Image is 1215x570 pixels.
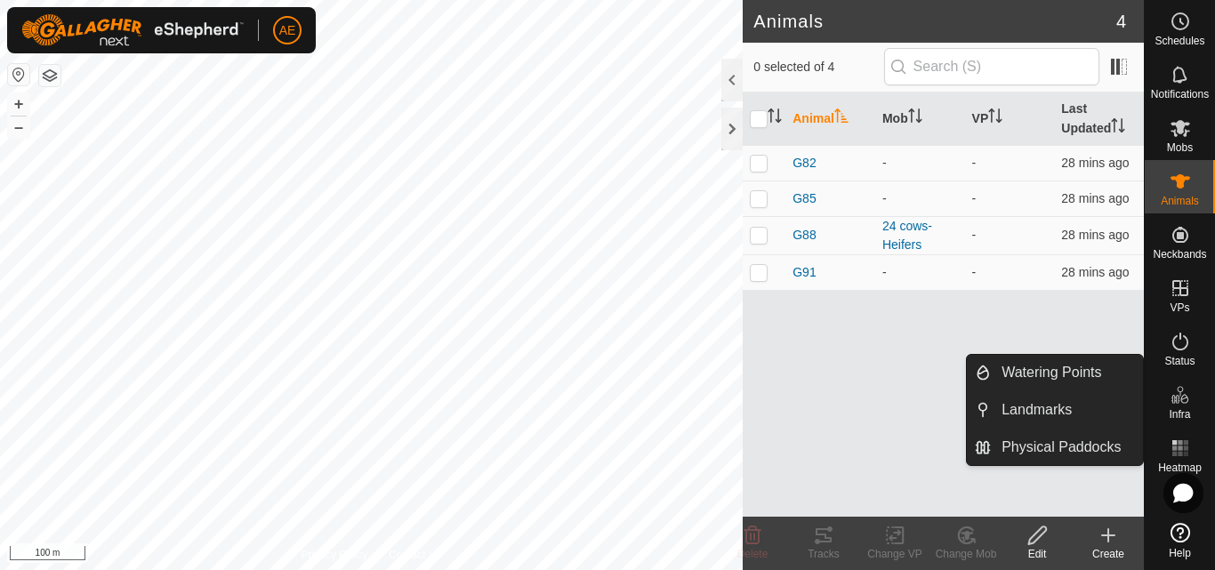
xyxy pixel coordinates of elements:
th: Animal [785,92,875,146]
span: Physical Paddocks [1002,437,1121,458]
span: 10 Aug 2025, 2:35 pm [1061,191,1129,205]
p-sorticon: Activate to sort [1111,121,1125,135]
span: Delete [737,548,768,560]
span: Schedules [1155,36,1204,46]
div: - [882,154,958,173]
span: Landmarks [1002,399,1072,421]
th: Mob [875,92,965,146]
button: Map Layers [39,65,60,86]
th: Last Updated [1054,92,1144,146]
p-sorticon: Activate to sort [908,111,922,125]
span: Animals [1161,196,1199,206]
li: Landmarks [967,392,1143,428]
div: Change Mob [930,546,1002,562]
div: - [882,189,958,208]
span: Watering Points [1002,362,1101,383]
div: Change VP [859,546,930,562]
span: Infra [1169,409,1190,420]
img: Gallagher Logo [21,14,244,46]
div: Edit [1002,546,1073,562]
a: Landmarks [991,392,1143,428]
button: + [8,93,29,115]
app-display-virtual-paddock-transition: - [972,228,977,242]
span: G88 [793,226,816,245]
span: Help [1169,548,1191,558]
div: - [882,263,958,282]
p-sorticon: Activate to sort [988,111,1002,125]
button: – [8,116,29,138]
div: 24 cows-Heifers [882,217,958,254]
p-sorticon: Activate to sort [834,111,849,125]
span: VPs [1170,302,1189,313]
h2: Animals [753,11,1116,32]
div: Create [1073,546,1144,562]
li: Physical Paddocks [967,430,1143,465]
span: 10 Aug 2025, 2:35 pm [1061,265,1129,279]
th: VP [965,92,1055,146]
span: Status [1164,356,1195,366]
span: AE [279,21,296,40]
span: 10 Aug 2025, 2:35 pm [1061,228,1129,242]
app-display-virtual-paddock-transition: - [972,156,977,170]
span: Mobs [1167,142,1193,153]
a: Contact Us [389,547,441,563]
span: G82 [793,154,816,173]
span: Notifications [1151,89,1209,100]
a: Privacy Policy [302,547,368,563]
span: G91 [793,263,816,282]
p-sorticon: Activate to sort [768,111,782,125]
span: Heatmap [1158,462,1202,473]
span: G85 [793,189,816,208]
span: Neckbands [1153,249,1206,260]
a: Help [1145,516,1215,566]
li: Watering Points [967,355,1143,390]
a: Watering Points [991,355,1143,390]
app-display-virtual-paddock-transition: - [972,265,977,279]
button: Reset Map [8,64,29,85]
a: Physical Paddocks [991,430,1143,465]
span: 10 Aug 2025, 2:35 pm [1061,156,1129,170]
input: Search (S) [884,48,1099,85]
span: 4 [1116,8,1126,35]
app-display-virtual-paddock-transition: - [972,191,977,205]
div: Tracks [788,546,859,562]
span: 0 selected of 4 [753,58,883,76]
